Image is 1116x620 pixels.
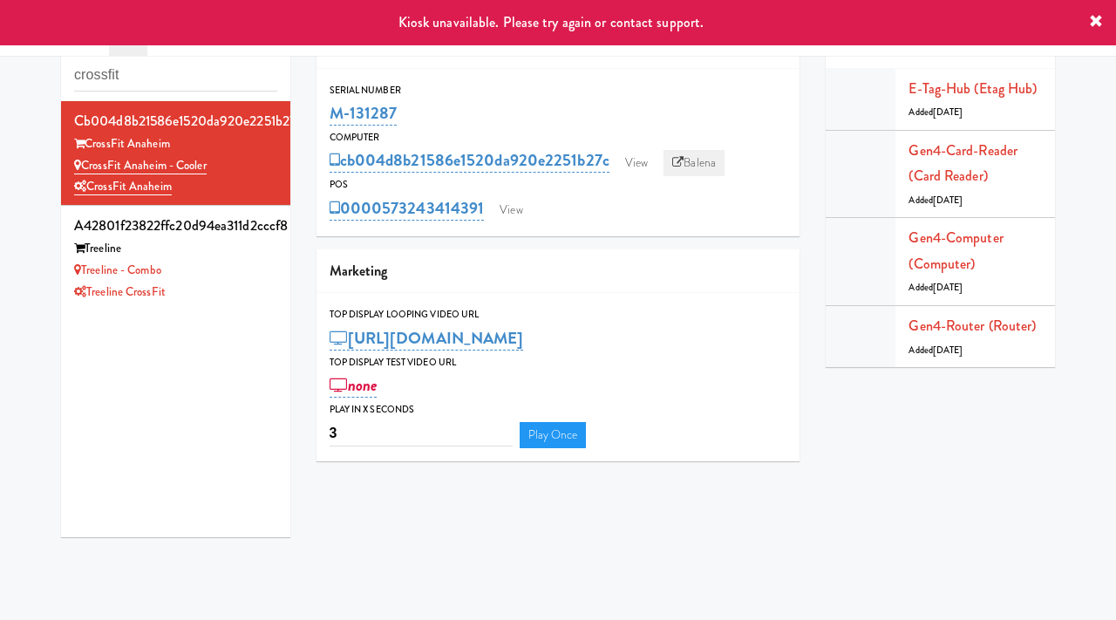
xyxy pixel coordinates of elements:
span: Added [908,194,963,207]
div: Play in X seconds [330,401,787,419]
div: cb004d8b21586e1520da920e2251b27c [74,108,277,134]
div: a42801f23822ffc20d94ea311d2cccf8 [74,213,277,239]
span: [DATE] [933,344,963,357]
span: [DATE] [933,106,963,119]
span: Added [908,106,963,119]
a: cb004d8b21586e1520da920e2251b27c [330,148,609,173]
div: Top Display Looping Video Url [330,306,787,324]
a: [URL][DOMAIN_NAME] [330,326,524,351]
a: M-131287 [330,101,398,126]
a: Gen4-computer (Computer) [908,228,1003,274]
a: Play Once [520,422,587,448]
span: [DATE] [933,281,963,294]
span: [DATE] [933,194,963,207]
span: Added [908,344,963,357]
div: Top Display Test Video Url [330,354,787,371]
a: Treeline CrossFit [74,283,166,300]
a: E-tag-hub (Etag Hub) [908,78,1037,99]
input: Search cabinets [74,59,277,92]
a: View [616,150,657,176]
li: cb004d8b21586e1520da920e2251b27cCrossFit Anaheim CrossFit Anaheim - CoolerCrossFit Anaheim [61,101,290,206]
a: none [330,373,378,398]
a: CrossFit Anaheim [74,178,172,195]
a: Gen4-router (Router) [908,316,1036,336]
a: Gen4-card-reader (Card Reader) [908,140,1017,187]
a: CrossFit Anaheim - Cooler [74,157,207,174]
span: Marketing [330,261,388,281]
span: Added [908,281,963,294]
div: Serial Number [330,82,787,99]
li: a42801f23822ffc20d94ea311d2cccf8Treeline Treeline - ComboTreeline CrossFit [61,206,290,310]
a: Treeline - Combo [74,262,161,278]
div: Computer [330,129,787,146]
div: POS [330,176,787,194]
div: CrossFit Anaheim [74,133,277,155]
span: Kiosk unavailable. Please try again or contact support. [398,12,704,32]
a: 0000573243414391 [330,196,485,221]
a: Balena [663,150,725,176]
a: View [491,197,531,223]
div: Treeline [74,238,277,260]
